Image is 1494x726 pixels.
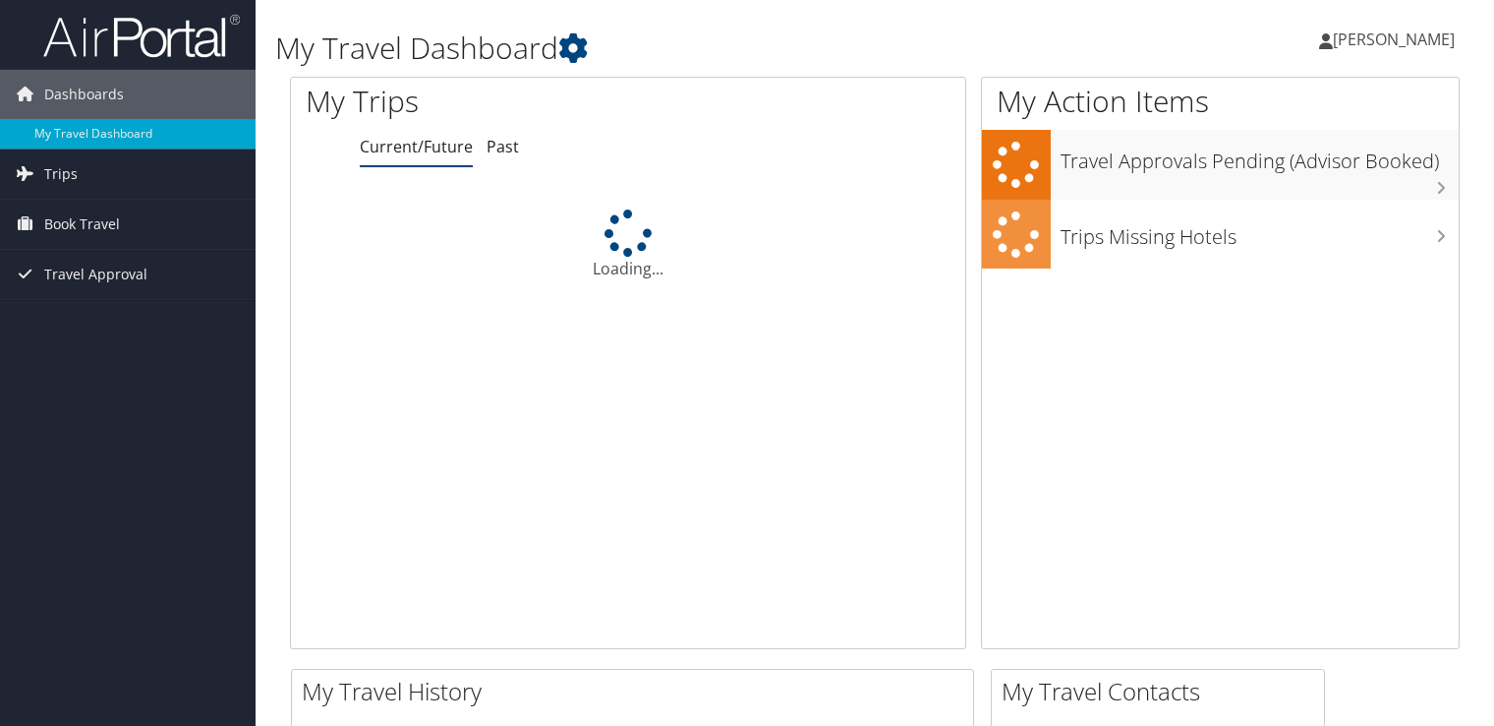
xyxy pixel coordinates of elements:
a: Past [487,136,519,157]
span: Dashboards [44,70,124,119]
h2: My Travel History [302,675,973,708]
h1: My Action Items [982,81,1459,122]
a: [PERSON_NAME] [1319,10,1474,69]
a: Current/Future [360,136,473,157]
span: Book Travel [44,200,120,249]
a: Travel Approvals Pending (Advisor Booked) [982,130,1459,200]
a: Trips Missing Hotels [982,200,1459,270]
div: Loading... [291,210,965,280]
span: Trips [44,150,78,199]
h3: Trips Missing Hotels [1061,213,1459,251]
img: airportal-logo.png [43,13,240,59]
h1: My Trips [306,81,669,122]
span: Travel Approval [44,250,147,299]
h2: My Travel Contacts [1002,675,1324,708]
h3: Travel Approvals Pending (Advisor Booked) [1061,138,1459,175]
span: [PERSON_NAME] [1333,29,1455,50]
h1: My Travel Dashboard [275,28,1074,69]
